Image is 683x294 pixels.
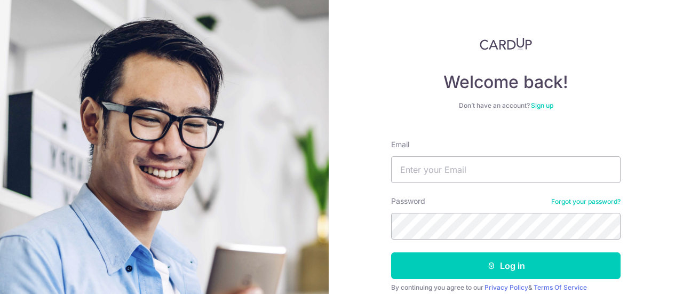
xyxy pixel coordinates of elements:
[391,101,621,110] div: Don’t have an account?
[534,283,587,291] a: Terms Of Service
[531,101,553,109] a: Sign up
[480,37,532,50] img: CardUp Logo
[391,71,621,93] h4: Welcome back!
[391,139,409,150] label: Email
[391,252,621,279] button: Log in
[391,196,425,206] label: Password
[551,197,621,206] a: Forgot your password?
[391,283,621,292] div: By continuing you agree to our &
[391,156,621,183] input: Enter your Email
[485,283,528,291] a: Privacy Policy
